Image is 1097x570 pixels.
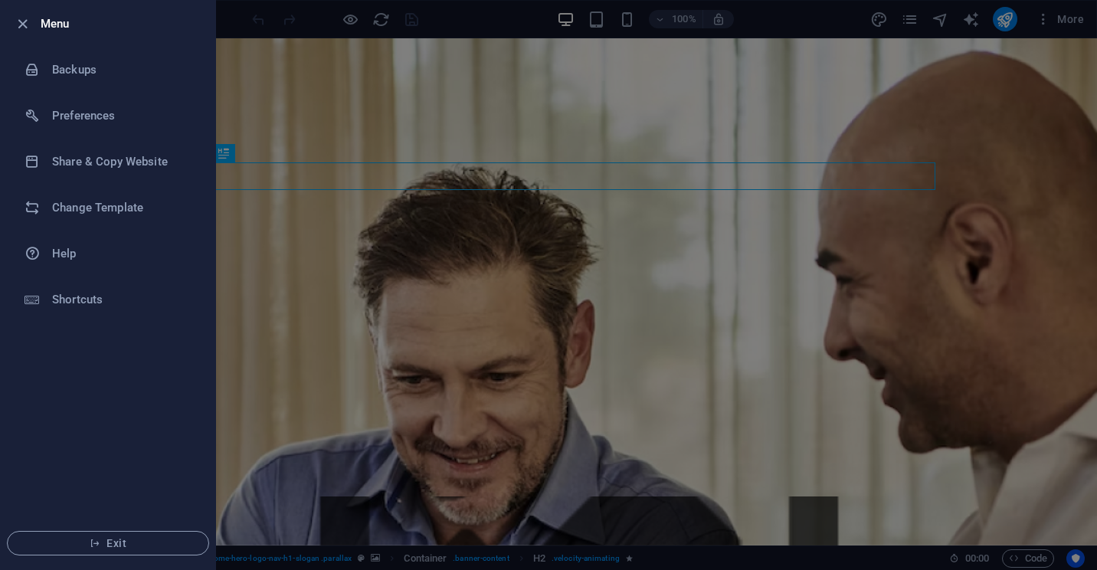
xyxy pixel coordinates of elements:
button: 3 [35,506,54,510]
h6: Shortcuts [52,290,194,309]
h6: Change Template [52,198,194,217]
h6: Help [52,244,194,263]
a: Help [1,231,215,277]
h6: Backups [52,61,194,79]
h6: Menu [41,15,203,33]
button: 2 [35,489,54,493]
span: Exit [20,537,196,549]
h6: Preferences [52,106,194,125]
button: Exit [7,531,209,555]
h6: Share & Copy Website [52,152,194,171]
button: 1 [35,472,54,476]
